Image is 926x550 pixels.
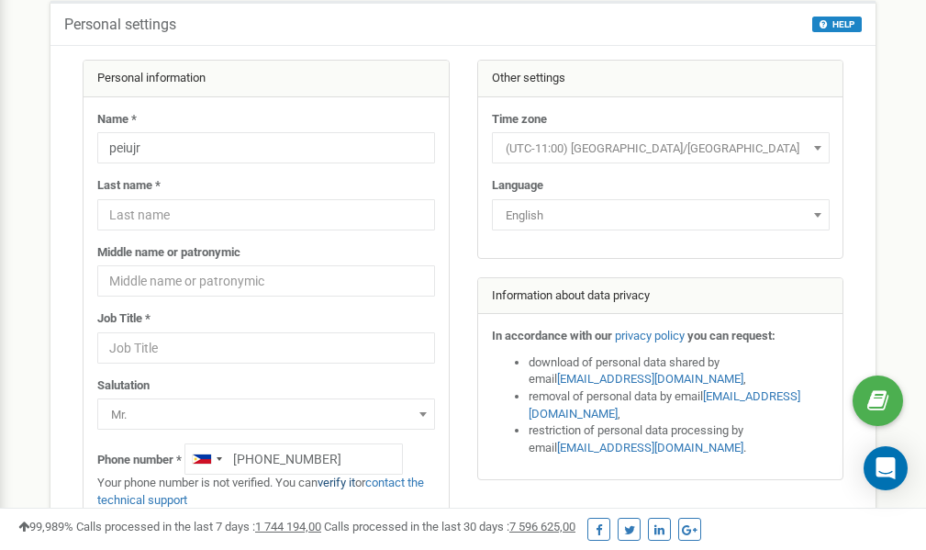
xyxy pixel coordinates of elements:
[18,520,73,533] span: 99,989%
[687,329,775,342] strong: you can request:
[529,389,800,421] a: [EMAIL_ADDRESS][DOMAIN_NAME]
[498,136,823,162] span: (UTC-11:00) Pacific/Midway
[184,443,403,475] input: +1-800-555-55-55
[97,199,435,230] input: Last name
[492,329,612,342] strong: In accordance with our
[64,17,176,33] h5: Personal settings
[97,244,240,262] label: Middle name or patronymic
[97,377,150,395] label: Salutation
[812,17,862,32] button: HELP
[509,520,575,533] u: 7 596 625,00
[76,520,321,533] span: Calls processed in the last 7 days :
[529,388,830,422] li: removal of personal data by email ,
[97,265,435,297] input: Middle name or patronymic
[557,441,743,455] a: [EMAIL_ADDRESS][DOMAIN_NAME]
[492,177,543,195] label: Language
[615,329,685,342] a: privacy policy
[318,476,355,489] a: verify it
[478,61,843,97] div: Other settings
[492,111,547,129] label: Time zone
[104,402,429,428] span: Mr.
[97,475,435,509] p: Your phone number is not verified. You can or
[478,278,843,315] div: Information about data privacy
[324,520,575,533] span: Calls processed in the last 30 days :
[529,422,830,456] li: restriction of personal data processing by email .
[97,111,137,129] label: Name *
[97,398,435,430] span: Mr.
[84,61,449,97] div: Personal information
[255,520,321,533] u: 1 744 194,00
[529,354,830,388] li: download of personal data shared by email ,
[185,444,228,474] div: Telephone country code
[864,446,908,490] div: Open Intercom Messenger
[97,132,435,163] input: Name
[97,452,182,469] label: Phone number *
[97,177,161,195] label: Last name *
[97,310,151,328] label: Job Title *
[492,132,830,163] span: (UTC-11:00) Pacific/Midway
[97,476,424,507] a: contact the technical support
[492,199,830,230] span: English
[498,203,823,229] span: English
[557,372,743,386] a: [EMAIL_ADDRESS][DOMAIN_NAME]
[97,332,435,364] input: Job Title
